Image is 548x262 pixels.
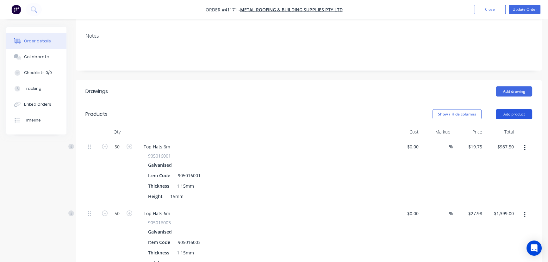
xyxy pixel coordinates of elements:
span: Order #41171 - [206,7,240,13]
button: Collaborate [6,49,66,65]
button: Linked Orders [6,97,66,112]
div: 15mm [168,192,186,201]
div: Cost [389,126,421,138]
span: % [449,210,453,217]
div: Open Intercom Messenger [526,240,542,256]
button: Checklists 0/0 [6,65,66,81]
div: Top Hats 6m [139,209,175,218]
span: 905016003 [148,219,171,226]
div: Checklists 0/0 [24,70,52,76]
div: Products [85,110,108,118]
div: Top Hats 6m [139,142,175,151]
div: Thickness [146,248,172,257]
div: Item Code [146,171,173,180]
div: 1.15mm [174,181,196,190]
div: Thickness [146,181,172,190]
button: Update Order [509,5,540,14]
div: Notes [85,33,532,39]
button: Close [474,5,506,14]
div: Tracking [24,86,41,91]
div: 905016003 [175,238,203,247]
div: Markup [421,126,453,138]
div: Collaborate [24,54,49,60]
div: 1.15mm [174,248,196,257]
div: Order details [24,38,51,44]
div: Height [146,192,165,201]
div: Galvanised [148,160,174,170]
a: METAL ROOFING & BUILDING SUPPLIES PTY LTD [240,7,343,13]
div: Timeline [24,117,41,123]
button: Tracking [6,81,66,97]
div: Price [453,126,485,138]
div: 905016001 [175,171,203,180]
span: % [449,143,453,150]
button: Add product [496,109,532,119]
div: Galvanised [148,227,174,236]
div: Total [485,126,517,138]
div: Linked Orders [24,102,51,107]
span: 905016001 [148,153,171,159]
div: Drawings [85,88,108,95]
div: Qty [98,126,136,138]
button: Timeline [6,112,66,128]
img: Factory [11,5,21,14]
button: Order details [6,33,66,49]
button: Add drawing [496,86,532,97]
button: Show / Hide columns [433,109,482,119]
div: Item Code [146,238,173,247]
